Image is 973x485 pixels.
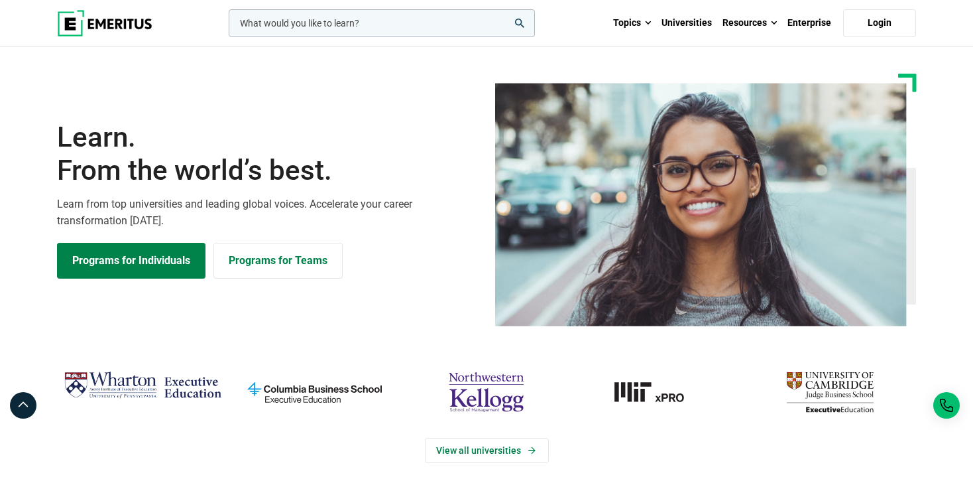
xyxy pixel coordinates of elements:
a: MIT-xPRO [579,366,738,418]
img: columbia-business-school [235,366,394,418]
img: northwestern-kellogg [407,366,565,418]
input: woocommerce-product-search-field-0 [229,9,535,37]
a: Explore Programs [57,243,205,279]
img: cambridge-judge-business-school [751,366,909,418]
h1: Learn. [57,121,479,188]
p: Learn from top universities and leading global voices. Accelerate your career transformation [DATE]. [57,196,479,230]
img: Wharton Executive Education [64,366,222,405]
a: View Universities [425,438,549,463]
span: From the world’s best. [57,154,479,187]
a: Explore for Business [213,243,343,279]
a: Login [843,9,916,37]
img: MIT xPRO [579,366,738,418]
img: Learn from the world's best [495,83,907,326]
